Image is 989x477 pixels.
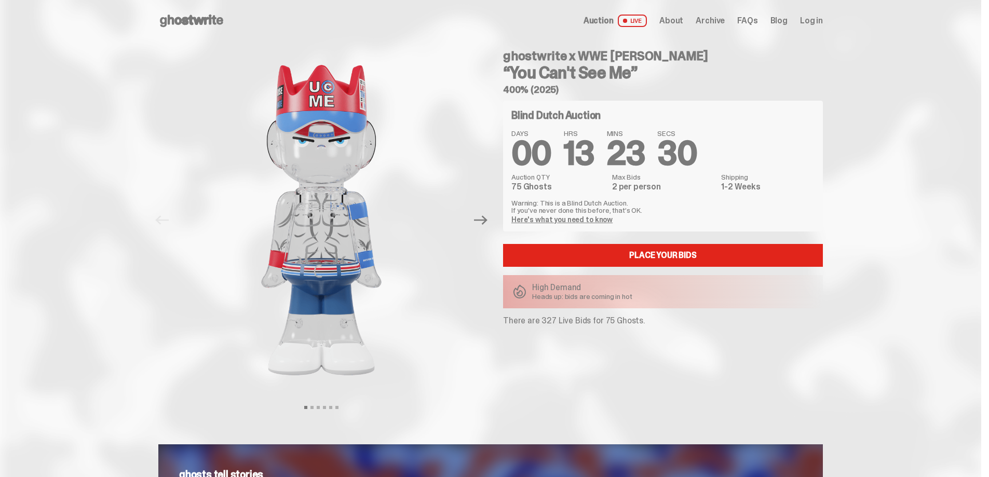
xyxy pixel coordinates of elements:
[179,42,464,399] img: John_Cena_Hero_1.png
[721,183,815,191] dd: 1-2 Weeks
[511,199,815,214] p: Warning: This is a Blind Dutch Auction. If you’ve never done this before, that’s OK.
[503,64,823,81] h3: “You Can't See Me”
[323,406,326,409] button: View slide 4
[607,132,645,175] span: 23
[511,130,551,137] span: DAYS
[584,17,614,25] span: Auction
[503,50,823,62] h4: ghostwrite x WWE [PERSON_NAME]
[657,132,697,175] span: 30
[511,132,551,175] span: 00
[329,406,332,409] button: View slide 5
[612,173,715,181] dt: Max Bids
[503,317,823,325] p: There are 327 Live Bids for 75 Ghosts.
[721,173,815,181] dt: Shipping
[584,15,647,27] a: Auction LIVE
[800,17,823,25] a: Log in
[310,406,314,409] button: View slide 2
[469,209,492,231] button: Next
[612,183,715,191] dd: 2 per person
[511,215,613,224] a: Here's what you need to know
[618,15,647,27] span: LIVE
[770,17,788,25] a: Blog
[304,406,307,409] button: View slide 1
[607,130,645,137] span: MINS
[532,293,632,300] p: Heads up: bids are coming in hot
[503,244,823,267] a: Place your Bids
[564,130,594,137] span: HRS
[737,17,757,25] a: FAQs
[511,110,601,120] h4: Blind Dutch Auction
[317,406,320,409] button: View slide 3
[511,183,606,191] dd: 75 Ghosts
[335,406,338,409] button: View slide 6
[503,85,823,94] h5: 400% (2025)
[532,283,632,292] p: High Demand
[659,17,683,25] a: About
[511,173,606,181] dt: Auction QTY
[657,130,697,137] span: SECS
[564,132,594,175] span: 13
[696,17,725,25] a: Archive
